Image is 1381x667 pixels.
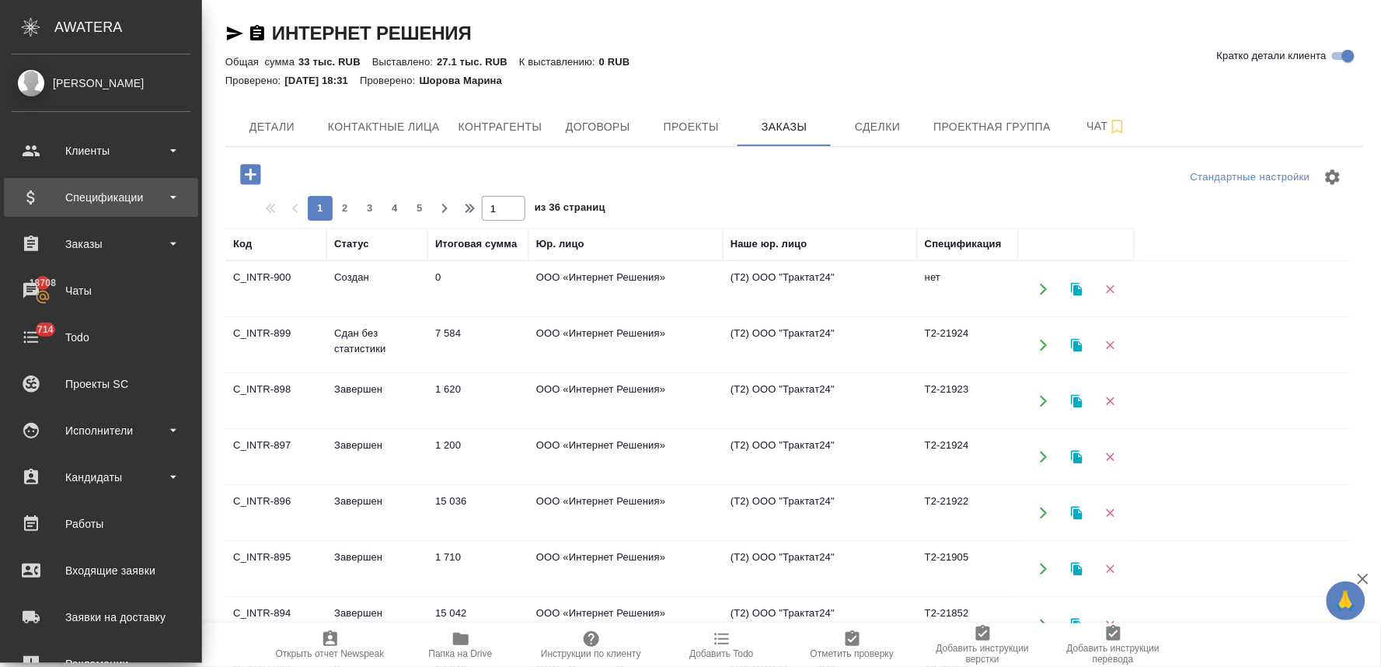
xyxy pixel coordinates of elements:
td: ООО «Интернет Решения» [528,486,723,540]
p: Проверено: [360,75,420,86]
button: Клонировать [1061,329,1093,361]
span: Открыть отчет Newspeak [276,648,385,659]
td: C_INTR-900 [225,262,326,316]
span: Настроить таблицу [1314,159,1351,196]
span: Проекты [654,117,728,137]
button: Открыть [1027,273,1059,305]
button: 5 [407,196,432,221]
span: 2 [333,201,357,216]
span: Добавить Todo [689,648,753,659]
a: Входящие заявки [4,551,198,590]
div: [PERSON_NAME] [12,75,190,92]
div: Спецификация [925,236,1002,252]
td: 0 [427,262,528,316]
span: Папка на Drive [429,648,493,659]
button: 4 [382,196,407,221]
td: Завершен [326,430,427,484]
div: Наше юр. лицо [731,236,807,252]
span: Кратко детали клиента [1217,48,1327,64]
td: (Т2) ООО "Трактат24" [723,598,917,652]
td: ООО «Интернет Решения» [528,542,723,596]
div: Заказы [12,232,190,256]
p: Общая сумма [225,56,298,68]
td: (Т2) ООО "Трактат24" [723,262,917,316]
td: C_INTR-897 [225,430,326,484]
button: Удалить [1094,609,1126,641]
button: Открыть [1027,497,1059,529]
button: 🙏 [1327,581,1365,620]
td: 1 200 [427,430,528,484]
svg: Подписаться [1108,117,1127,136]
button: Открыть [1027,385,1059,417]
td: Завершен [326,598,427,652]
button: Удалить [1094,329,1126,361]
span: 🙏 [1333,585,1359,617]
div: Todo [12,326,190,349]
a: Работы [4,505,198,543]
button: Удалить [1094,553,1126,585]
span: из 36 страниц [535,198,605,221]
span: Добавить инструкции верстки [927,643,1039,665]
button: Добавить Todo [657,623,787,667]
a: 18708Чаты [4,271,198,310]
button: Клонировать [1061,553,1093,585]
button: Удалить [1094,441,1126,473]
td: Завершен [326,486,427,540]
td: 1 620 [427,374,528,428]
button: Папка на Drive [396,623,526,667]
div: Юр. лицо [536,236,584,252]
button: Скопировать ссылку для ЯМессенджера [225,24,244,43]
td: Т2-21924 [917,318,1018,372]
button: Открыть [1027,441,1059,473]
div: Исполнители [12,419,190,442]
td: C_INTR-899 [225,318,326,372]
span: 3 [357,201,382,216]
button: Клонировать [1061,273,1093,305]
span: Инструкции по клиенту [541,648,641,659]
td: Т2-21922 [917,486,1018,540]
button: Удалить [1094,273,1126,305]
td: C_INTR-898 [225,374,326,428]
div: Кандидаты [12,466,190,489]
td: Завершен [326,542,427,596]
p: 27.1 тыс. RUB [437,56,519,68]
p: Шорова Марина [420,75,514,86]
button: Удалить [1094,497,1126,529]
div: Чаты [12,279,190,302]
td: (Т2) ООО "Трактат24" [723,374,917,428]
td: (Т2) ООО "Трактат24" [723,430,917,484]
a: Заявки на доставку [4,598,198,637]
button: Клонировать [1061,609,1093,641]
button: Добавить инструкции перевода [1048,623,1179,667]
div: Заявки на доставку [12,606,190,629]
td: (Т2) ООО "Трактат24" [723,542,917,596]
td: ООО «Интернет Решения» [528,262,723,316]
span: Контактные лица [328,117,440,137]
a: ИНТЕРНЕТ РЕШЕНИЯ [272,23,472,44]
a: Проекты SC [4,365,198,403]
td: Т2-21924 [917,430,1018,484]
span: Сделки [840,117,915,137]
button: Добавить проект [229,159,272,190]
td: C_INTR-896 [225,486,326,540]
span: 4 [382,201,407,216]
td: (Т2) ООО "Трактат24" [723,486,917,540]
div: Статус [334,236,369,252]
button: Клонировать [1061,497,1093,529]
span: Проектная группа [933,117,1051,137]
button: Открыть [1027,609,1059,641]
div: split button [1187,166,1314,190]
a: 714Todo [4,318,198,357]
button: Открыть отчет Newspeak [265,623,396,667]
div: Клиенты [12,139,190,162]
span: Детали [235,117,309,137]
div: Код [233,236,252,252]
span: Заказы [747,117,821,137]
span: 18708 [20,275,65,291]
button: Открыть [1027,553,1059,585]
td: Т2-21852 [917,598,1018,652]
div: Спецификации [12,186,190,209]
td: ООО «Интернет Решения» [528,598,723,652]
td: C_INTR-895 [225,542,326,596]
td: (Т2) ООО "Трактат24" [723,318,917,372]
